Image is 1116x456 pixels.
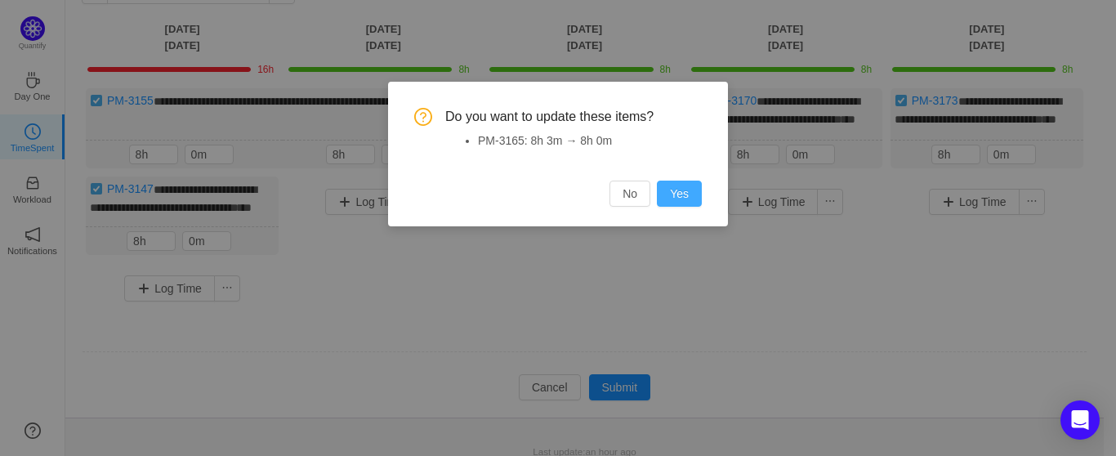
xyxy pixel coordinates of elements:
[609,181,650,207] button: No
[414,108,432,126] i: icon: question-circle
[445,108,702,126] span: Do you want to update these items?
[1060,400,1100,440] div: Open Intercom Messenger
[657,181,702,207] button: Yes
[478,132,702,150] li: PM-3165: 8h 3m → 8h 0m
